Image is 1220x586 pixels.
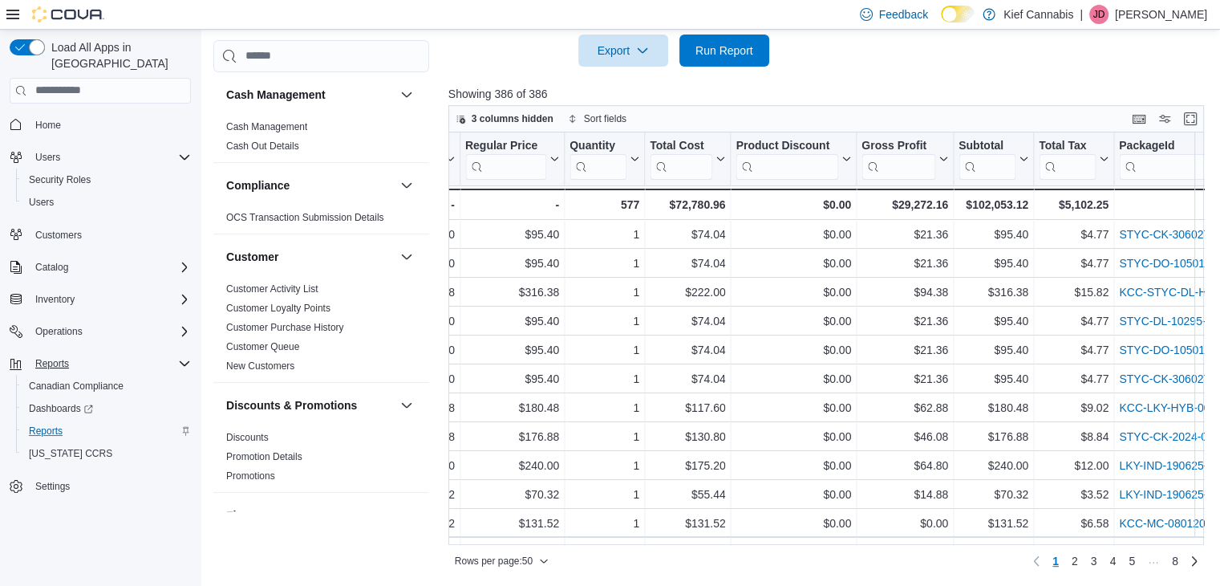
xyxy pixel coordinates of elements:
[861,543,948,562] div: $52.32
[650,398,725,417] div: $117.60
[3,113,197,136] button: Home
[226,360,294,372] a: New Customers
[1039,514,1109,533] div: $6.58
[464,398,558,417] div: $180.48
[16,397,197,420] a: Dashboards
[29,148,191,167] span: Users
[448,551,555,571] button: Rows per page:50
[569,138,626,179] div: Quantity
[226,249,394,265] button: Customer
[226,397,357,413] h3: Discounts & Promotions
[226,177,394,193] button: Compliance
[226,451,302,462] a: Promotion Details
[1119,401,1216,414] a: KCC-LKY-HYB-001
[29,322,191,341] span: Operations
[363,195,454,214] div: -
[1185,551,1204,571] a: Next page
[736,138,851,179] button: Product Discount
[650,485,725,504] div: $55.44
[226,431,269,444] span: Discounts
[3,146,197,169] button: Users
[879,6,928,22] span: Feedback
[569,427,639,446] div: 1
[226,507,394,523] button: Finance
[226,321,344,334] span: Customer Purchase History
[397,506,416,525] button: Finance
[736,514,851,533] div: $0.00
[1039,398,1109,417] div: $9.02
[226,87,326,103] h3: Cash Management
[29,258,75,277] button: Catalog
[650,311,725,331] div: $74.04
[1155,109,1174,128] button: Display options
[959,283,1028,302] div: $316.38
[569,311,639,331] div: 1
[226,302,330,315] span: Customer Loyalty Points
[22,399,99,418] a: Dashboards
[861,195,948,214] div: $29,272.16
[16,169,197,191] button: Security Roles
[861,340,948,360] div: $21.36
[226,121,307,132] a: Cash Management
[1065,548,1084,574] a: Page 2 of 8
[569,514,639,533] div: 1
[464,195,558,214] div: -
[1072,553,1078,569] span: 2
[22,421,191,441] span: Reports
[861,225,948,244] div: $21.36
[363,254,454,273] div: $95.40
[22,376,130,396] a: Canadian Compliance
[29,290,81,309] button: Inventory
[29,290,191,309] span: Inventory
[363,283,454,302] div: $316.38
[29,477,76,496] a: Settings
[736,254,851,273] div: $0.00
[561,109,633,128] button: Sort fields
[1003,5,1073,24] p: Kief Cannabis
[1039,311,1109,331] div: $4.77
[226,140,299,153] span: Cash Out Details
[1141,553,1165,572] li: Skipping pages 6 to 7
[736,138,838,179] div: Product Discount
[959,311,1028,331] div: $95.40
[1052,553,1059,569] span: 1
[363,369,454,389] div: $95.40
[448,86,1212,102] p: Showing 386 of 386
[650,138,725,179] button: Total Cost
[1181,109,1200,128] button: Enter fullscreen
[861,138,935,179] div: Gross Profit
[650,225,725,244] div: $74.04
[569,283,639,302] div: 1
[650,254,725,273] div: $74.04
[1039,225,1109,244] div: $4.77
[959,225,1028,244] div: $95.40
[363,398,454,417] div: $180.48
[22,170,191,189] span: Security Roles
[1039,456,1109,475] div: $12.00
[650,514,725,533] div: $131.52
[226,283,318,295] a: Customer Activity List
[736,427,851,446] div: $0.00
[29,380,124,393] span: Canadian Compliance
[1080,5,1083,24] p: |
[397,85,416,104] button: Cash Management
[569,543,639,562] div: 1
[1115,5,1207,24] p: [PERSON_NAME]
[226,507,269,523] h3: Finance
[736,283,851,302] div: $0.00
[35,293,75,306] span: Inventory
[861,311,948,331] div: $21.36
[959,254,1028,273] div: $95.40
[1089,5,1109,24] div: Jesse Denton
[213,279,429,382] div: Customer
[736,485,851,504] div: $0.00
[45,39,191,71] span: Load All Apps in [GEOGRAPHIC_DATA]
[569,254,639,273] div: 1
[226,322,344,333] a: Customer Purchase History
[1129,109,1149,128] button: Keyboard shortcuts
[650,340,725,360] div: $74.04
[958,195,1027,214] div: $102,053.12
[464,138,545,153] div: Regular Price
[464,485,558,504] div: $70.32
[363,427,454,446] div: $176.88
